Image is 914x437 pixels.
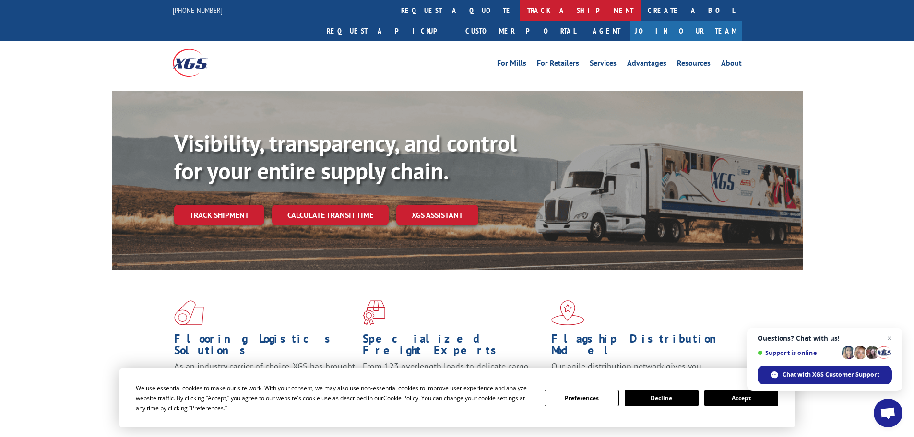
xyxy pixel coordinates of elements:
a: [PHONE_NUMBER] [173,5,223,15]
img: xgs-icon-focused-on-flooring-red [363,300,385,325]
a: Services [590,59,617,70]
a: For Mills [497,59,526,70]
button: Decline [625,390,699,406]
a: Calculate transit time [272,205,389,225]
button: Preferences [545,390,618,406]
span: Support is online [758,349,838,356]
span: Preferences [191,404,224,412]
button: Accept [704,390,778,406]
div: Cookie Consent Prompt [119,368,795,427]
p: From 123 overlength loads to delicate cargo, our experienced staff knows the best way to move you... [363,361,544,403]
h1: Flooring Logistics Solutions [174,333,356,361]
span: Chat with XGS Customer Support [783,370,879,379]
a: Track shipment [174,205,264,225]
b: Visibility, transparency, and control for your entire supply chain. [174,128,517,186]
h1: Flagship Distribution Model [551,333,733,361]
a: Resources [677,59,711,70]
img: xgs-icon-total-supply-chain-intelligence-red [174,300,204,325]
a: Request a pickup [320,21,458,41]
span: Our agile distribution network gives you nationwide inventory management on demand. [551,361,728,383]
a: Agent [583,21,630,41]
a: Join Our Team [630,21,742,41]
span: As an industry carrier of choice, XGS has brought innovation and dedication to flooring logistics... [174,361,355,395]
a: Open chat [874,399,902,427]
a: Advantages [627,59,666,70]
a: About [721,59,742,70]
div: We use essential cookies to make our site work. With your consent, we may also use non-essential ... [136,383,533,413]
span: Chat with XGS Customer Support [758,366,892,384]
span: Cookie Policy [383,394,418,402]
a: Customer Portal [458,21,583,41]
a: For Retailers [537,59,579,70]
span: Questions? Chat with us! [758,334,892,342]
a: XGS ASSISTANT [396,205,478,225]
h1: Specialized Freight Experts [363,333,544,361]
img: xgs-icon-flagship-distribution-model-red [551,300,584,325]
